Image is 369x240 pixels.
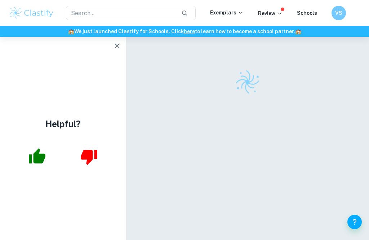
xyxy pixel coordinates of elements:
[295,29,301,34] span: 🏫
[66,6,175,20] input: Search...
[9,6,54,20] img: Clastify logo
[184,29,195,34] a: here
[335,9,343,17] h6: VS
[68,29,74,34] span: 🏫
[233,67,262,96] img: Clastify logo
[1,27,368,35] h6: We just launched Clastify for Schools. Click to learn how to become a school partner.
[45,117,81,130] h4: Helpful?
[210,9,244,17] p: Exemplars
[347,215,362,229] button: Help and Feedback
[297,10,317,16] a: Schools
[332,6,346,20] button: VS
[258,9,283,17] p: Review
